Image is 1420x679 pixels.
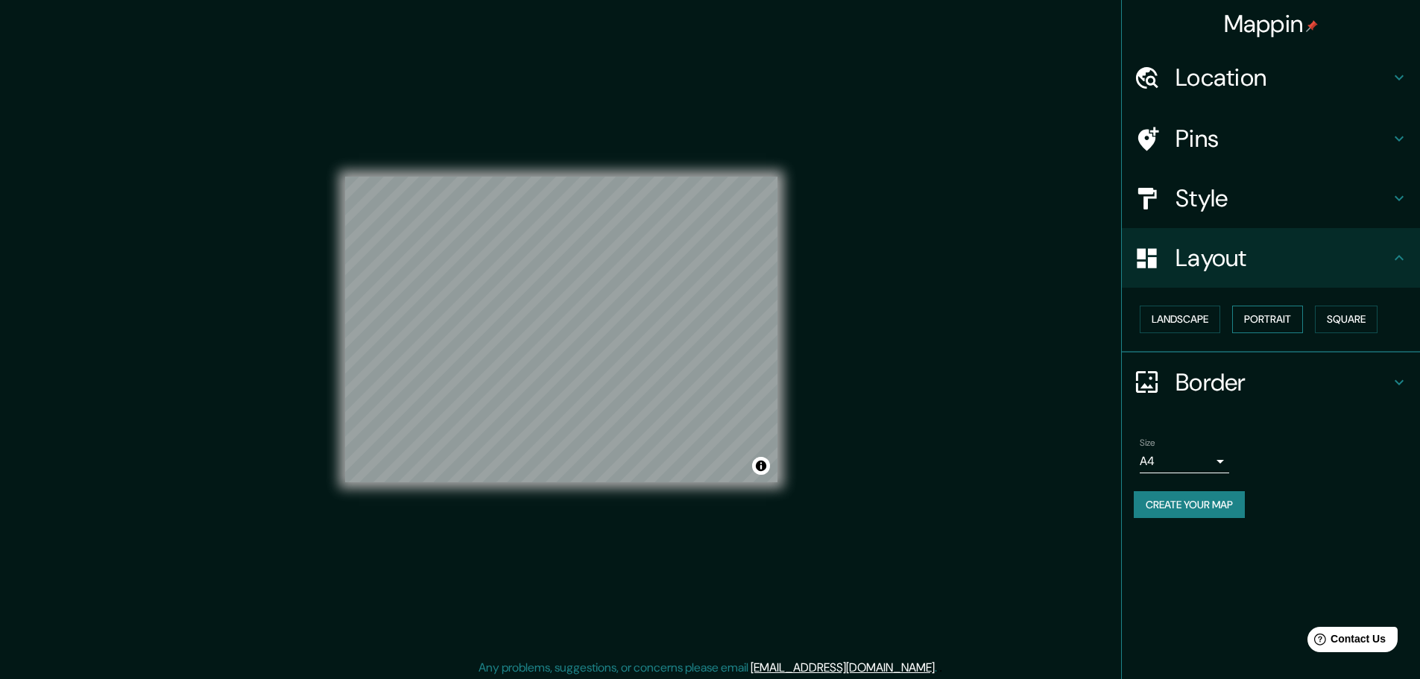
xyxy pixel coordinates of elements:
[1122,228,1420,288] div: Layout
[1176,243,1390,273] h4: Layout
[479,659,937,677] p: Any problems, suggestions, or concerns please email .
[1122,109,1420,168] div: Pins
[1122,48,1420,107] div: Location
[937,659,939,677] div: .
[1306,20,1318,32] img: pin-icon.png
[1287,621,1404,663] iframe: Help widget launcher
[752,457,770,475] button: Toggle attribution
[1176,63,1390,92] h4: Location
[1176,183,1390,213] h4: Style
[1176,367,1390,397] h4: Border
[1315,306,1378,333] button: Square
[1122,353,1420,412] div: Border
[1140,449,1229,473] div: A4
[1122,168,1420,228] div: Style
[1224,9,1319,39] h4: Mappin
[1134,491,1245,519] button: Create your map
[1140,306,1220,333] button: Landscape
[345,177,777,482] canvas: Map
[1176,124,1390,154] h4: Pins
[1140,436,1155,449] label: Size
[1232,306,1303,333] button: Portrait
[939,659,942,677] div: .
[751,660,935,675] a: [EMAIL_ADDRESS][DOMAIN_NAME]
